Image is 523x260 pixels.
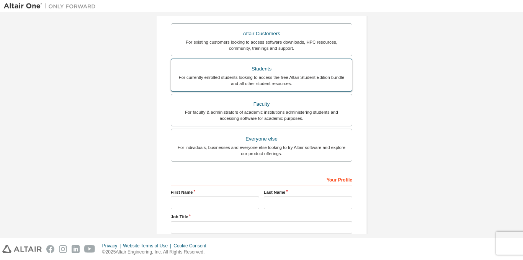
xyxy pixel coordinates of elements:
div: For individuals, businesses and everyone else looking to try Altair software and explore our prod... [176,144,347,157]
div: Website Terms of Use [123,243,173,249]
div: Cookie Consent [173,243,211,249]
div: Everyone else [176,134,347,144]
label: First Name [171,189,259,195]
label: Last Name [264,189,352,195]
div: Privacy [102,243,123,249]
div: Students [176,64,347,74]
div: For faculty & administrators of academic institutions administering students and accessing softwa... [176,109,347,121]
img: instagram.svg [59,245,67,253]
img: facebook.svg [46,245,54,253]
img: linkedin.svg [72,245,80,253]
div: Altair Customers [176,28,347,39]
div: Your Profile [171,173,352,185]
div: For existing customers looking to access software downloads, HPC resources, community, trainings ... [176,39,347,51]
p: © 2025 Altair Engineering, Inc. All Rights Reserved. [102,249,211,255]
img: youtube.svg [84,245,95,253]
img: Altair One [4,2,100,10]
div: Faculty [176,99,347,110]
img: altair_logo.svg [2,245,42,253]
label: Job Title [171,214,352,220]
div: For currently enrolled students looking to access the free Altair Student Edition bundle and all ... [176,74,347,87]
